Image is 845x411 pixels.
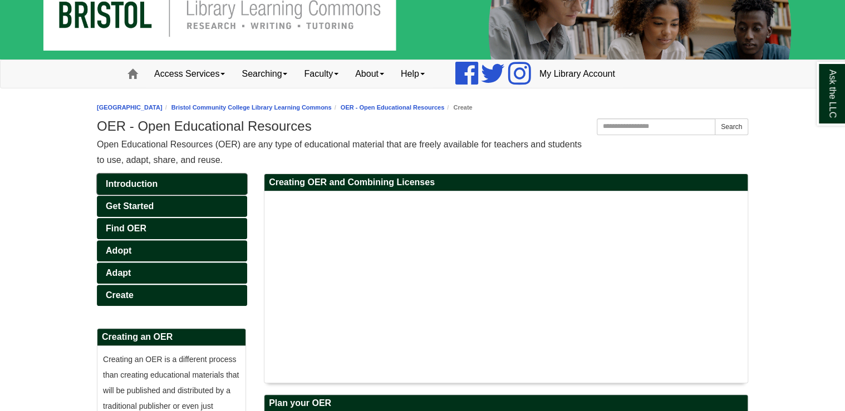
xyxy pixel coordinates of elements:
[341,104,444,111] a: OER - Open Educational Resources
[97,174,247,195] a: Introduction
[106,246,131,255] span: Adopt
[97,240,247,261] a: Adopt
[264,174,748,191] h2: Creating OER and Combining Licenses
[392,60,433,88] a: Help
[296,60,347,88] a: Faculty
[106,290,134,300] span: Create
[97,118,748,134] h1: OER - Open Educational Resources
[270,197,582,372] iframe: YouTube video player
[97,329,245,346] h2: Creating an OER
[715,118,748,135] button: Search
[106,268,131,278] span: Adapt
[97,104,163,111] a: [GEOGRAPHIC_DATA]
[347,60,392,88] a: About
[97,218,247,239] a: Find OER
[97,102,748,113] nav: breadcrumb
[233,60,296,88] a: Searching
[97,140,582,165] span: Open Educational Resources (OER) are any type of educational material that are freely available f...
[97,285,247,306] a: Create
[106,224,146,233] span: Find OER
[146,60,233,88] a: Access Services
[444,102,472,113] li: Create
[531,60,623,88] a: My Library Account
[106,179,158,189] span: Introduction
[171,104,332,111] a: Bristol Community College Library Learning Commons
[106,201,154,211] span: Get Started
[97,196,247,217] a: Get Started
[97,263,247,284] a: Adapt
